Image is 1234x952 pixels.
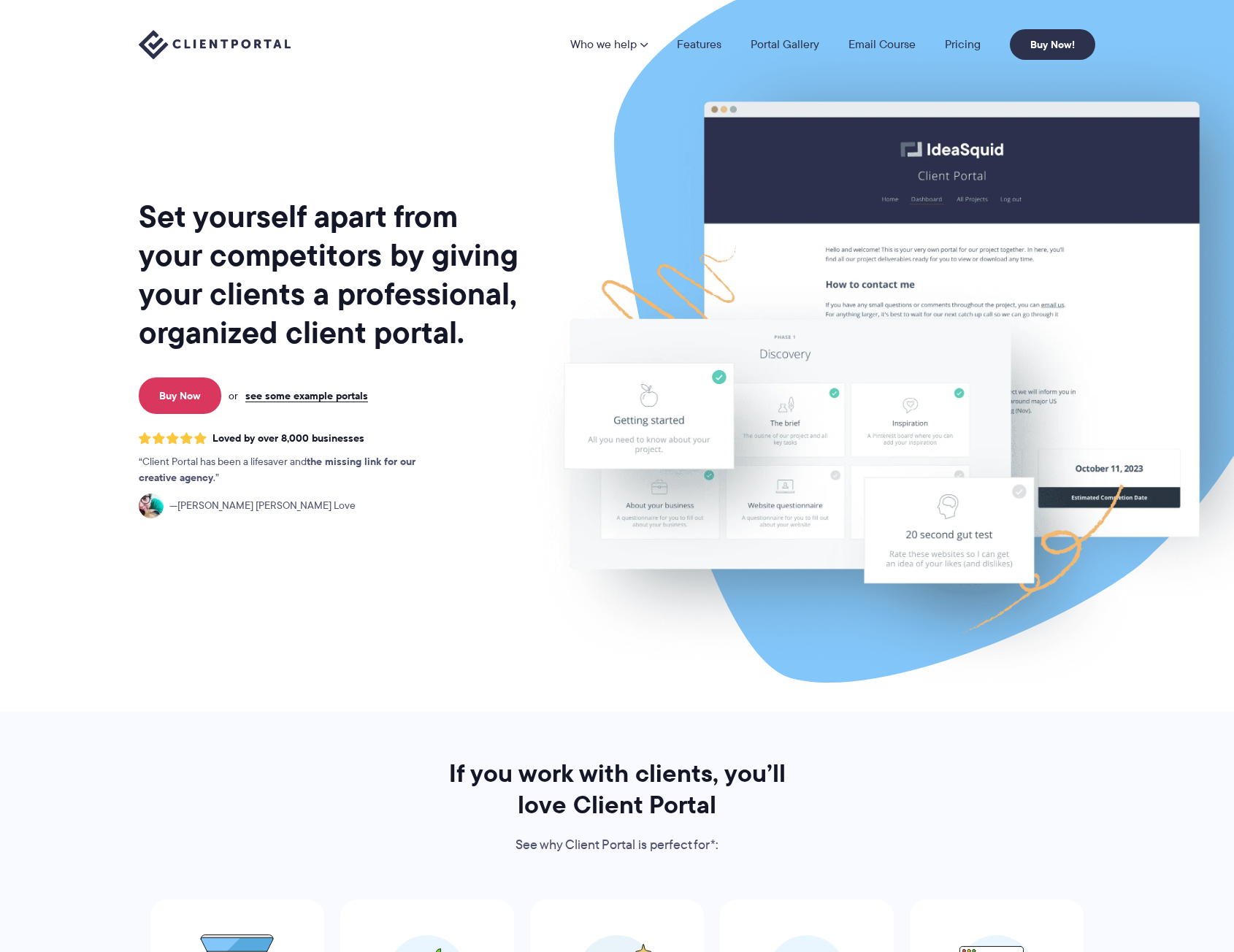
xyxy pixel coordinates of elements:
[1010,29,1095,60] a: Buy Now!
[139,454,445,486] p: Client Portal has been a lifesaver and .
[139,197,521,352] h1: Set yourself apart from your competitors by giving your clients a professional, organized client ...
[212,432,364,445] span: Loved by over 8,000 businesses
[169,498,356,514] span: [PERSON_NAME] [PERSON_NAME] Love
[570,39,648,50] a: Who we help
[139,453,415,485] strong: the missing link for our creative agency
[429,758,805,821] h2: If you work with clients, you’ll love Client Portal
[848,39,916,50] a: Email Course
[751,39,819,50] a: Portal Gallery
[429,834,805,856] p: See why Client Portal is perfect for*:
[245,389,368,402] a: see some example portals
[677,39,721,50] a: Features
[229,389,238,402] span: or
[945,39,981,50] a: Pricing
[139,377,221,414] a: Buy Now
